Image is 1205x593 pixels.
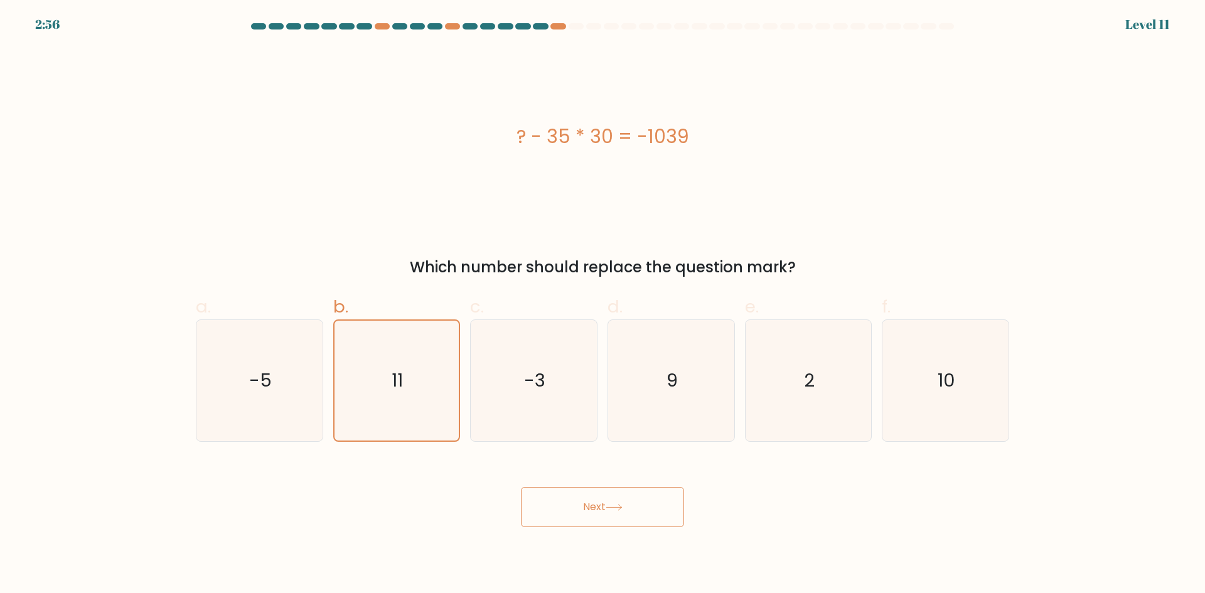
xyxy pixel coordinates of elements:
span: e. [745,294,759,319]
span: f. [882,294,891,319]
text: 11 [392,368,404,393]
text: 10 [938,368,956,393]
span: c. [470,294,484,319]
div: ? - 35 * 30 = -1039 [196,122,1009,151]
span: a. [196,294,211,319]
div: Which number should replace the question mark? [203,256,1002,279]
div: Level 11 [1125,15,1170,34]
span: b. [333,294,348,319]
text: -5 [249,368,272,393]
text: 2 [804,368,815,393]
text: 9 [667,368,678,393]
button: Next [521,487,684,527]
span: d. [608,294,623,319]
text: -3 [525,368,546,393]
div: 2:56 [35,15,60,34]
